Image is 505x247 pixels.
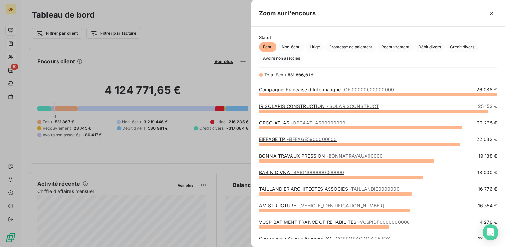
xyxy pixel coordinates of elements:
button: Crédit divers [446,42,478,52]
button: Débit divers [414,42,445,52]
span: 25 153 € [478,103,497,110]
span: - OPCAATLAS00000000 [291,120,346,125]
span: - EIFFAGE5900000000 [287,136,337,142]
span: - CORPORACIONACEROS [334,236,390,241]
a: OPCO ATLAS [259,120,345,125]
span: - TAILLANDIE0000000 [349,186,400,192]
span: 22 032 € [476,136,497,143]
span: Total Échu [264,72,286,77]
span: 26 088 € [476,86,497,93]
span: Statut [259,35,497,40]
span: - BABIN000000000000 [291,170,344,175]
span: - CFI00000000000000 [342,87,394,92]
button: Recouvrement [377,42,413,52]
button: Non-échu [278,42,304,52]
a: Compagnie Francaise d'Informatique [259,87,394,92]
a: TAILLANDIER ARCHITECTES ASSOCIES [259,186,400,192]
button: Échu [259,42,276,52]
h5: Zoom sur l’encours [259,9,316,18]
a: EIFFAGE TP [259,136,337,142]
a: Corporación Aceros Arequipa SA [259,236,390,241]
span: 16 776 € [478,186,497,192]
a: IRISOLARIS CONSTRUCTION [259,103,379,109]
span: 13 750 € [478,235,497,242]
div: Open Intercom Messenger [483,224,498,240]
span: - VCSPIDF0000000000 [358,219,410,225]
span: 531 866,61 € [288,72,314,77]
a: VCSP BATIMENT FRANCE OF REHABILITES [259,219,410,225]
button: Avoirs non associés [259,53,304,63]
span: 19 188 € [478,153,497,159]
a: BABIN DIVNA [259,170,344,175]
a: AM STRUCTURE [259,203,384,208]
span: - ISOLARISCONSTRUCT [326,103,379,109]
span: 14 276 € [478,219,497,225]
span: - [VEHICLE_IDENTIFICATION_NUMBER] [297,203,384,208]
button: Litige [306,42,324,52]
a: BONNA TRAVAUX PRESSION [259,153,383,159]
span: 18 000 € [477,169,497,176]
button: Promesse de paiement [325,42,376,52]
span: 22 235 € [477,120,497,126]
span: - BONNATRAVAUX00000 [326,153,383,159]
span: 16 554 € [478,202,497,209]
div: grid [251,86,505,239]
